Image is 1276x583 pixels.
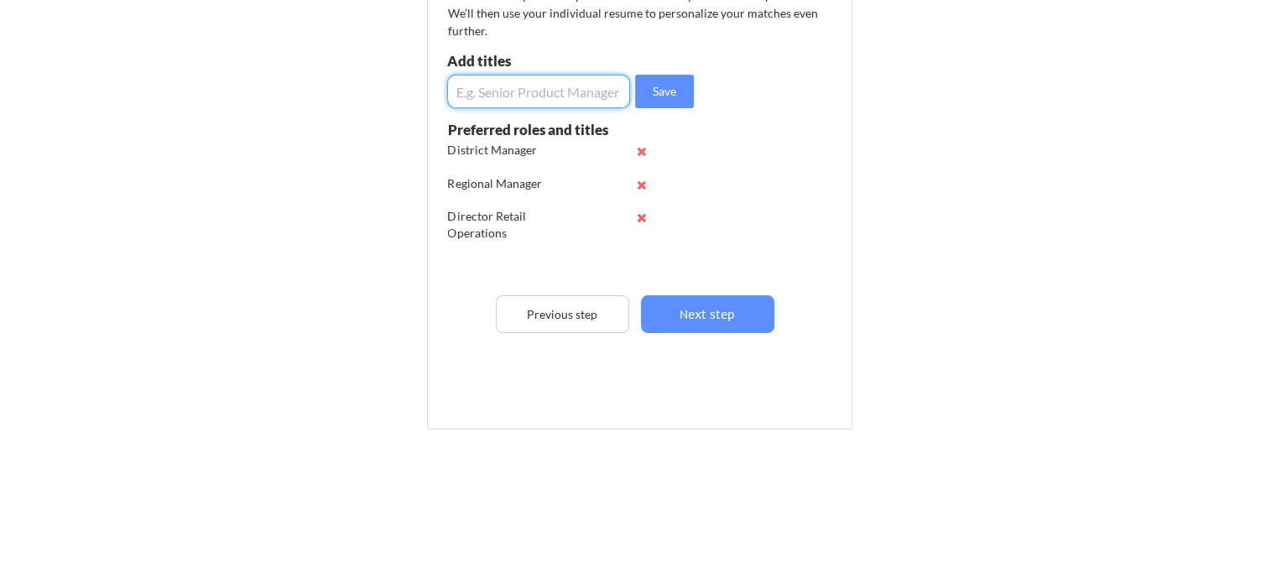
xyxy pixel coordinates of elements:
button: Previous step [496,295,629,333]
button: Next step [641,295,774,333]
button: Save [635,75,694,108]
div: District Manager [448,142,558,159]
div: Director Retail Operations [448,208,558,241]
div: Regional Manager [448,175,558,192]
div: Add titles [447,54,626,68]
input: E.g. Senior Product Manager [447,75,630,108]
div: Preferred roles and titles [448,122,629,137]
